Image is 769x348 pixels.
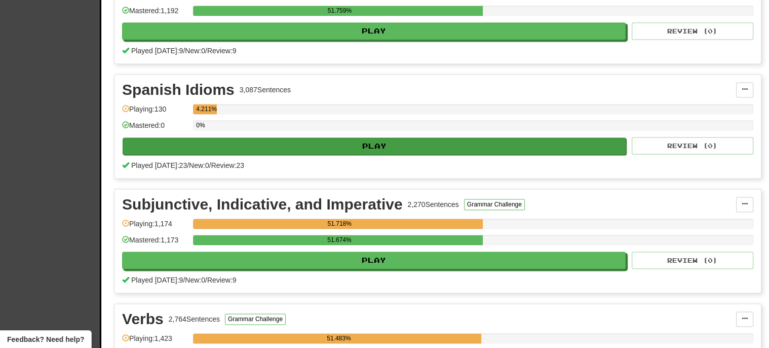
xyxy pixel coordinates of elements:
span: New: 0 [189,161,209,169]
span: / [183,276,185,284]
button: Grammar Challenge [464,199,525,210]
div: Mastered: 0 [122,120,188,137]
span: Played [DATE]: 23 [131,161,187,169]
span: / [205,276,207,284]
div: 51.759% [196,6,483,16]
div: 2,270 Sentences [408,199,459,210]
button: Play [122,22,626,40]
div: Mastered: 1,173 [122,235,188,252]
div: 51.718% [196,219,483,229]
button: Review (0) [632,137,753,154]
div: 2,764 Sentences [169,314,220,324]
span: / [209,161,211,169]
span: / [187,161,189,169]
div: Subjunctive, Indicative, and Imperative [122,197,403,212]
div: Mastered: 1,192 [122,6,188,22]
div: 51.674% [196,235,482,245]
button: Review (0) [632,252,753,269]
div: 4.211% [196,104,216,114]
button: Grammar Challenge [225,314,286,325]
span: Review: 9 [207,47,237,55]
span: Played [DATE]: 9 [131,276,183,284]
span: Review: 23 [211,161,244,169]
span: / [183,47,185,55]
button: Play [123,137,626,155]
button: Review (0) [632,22,753,40]
div: 3,087 Sentences [240,85,291,95]
span: Played [DATE]: 9 [131,47,183,55]
div: Spanish Idioms [122,82,235,97]
span: / [205,47,207,55]
span: New: 0 [185,47,205,55]
span: New: 0 [185,276,205,284]
div: Playing: 130 [122,104,188,121]
div: 51.483% [196,333,481,343]
div: Playing: 1,174 [122,219,188,235]
span: Review: 9 [207,276,237,284]
div: Verbs [122,311,164,327]
button: Play [122,252,626,269]
span: Open feedback widget [7,334,84,344]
